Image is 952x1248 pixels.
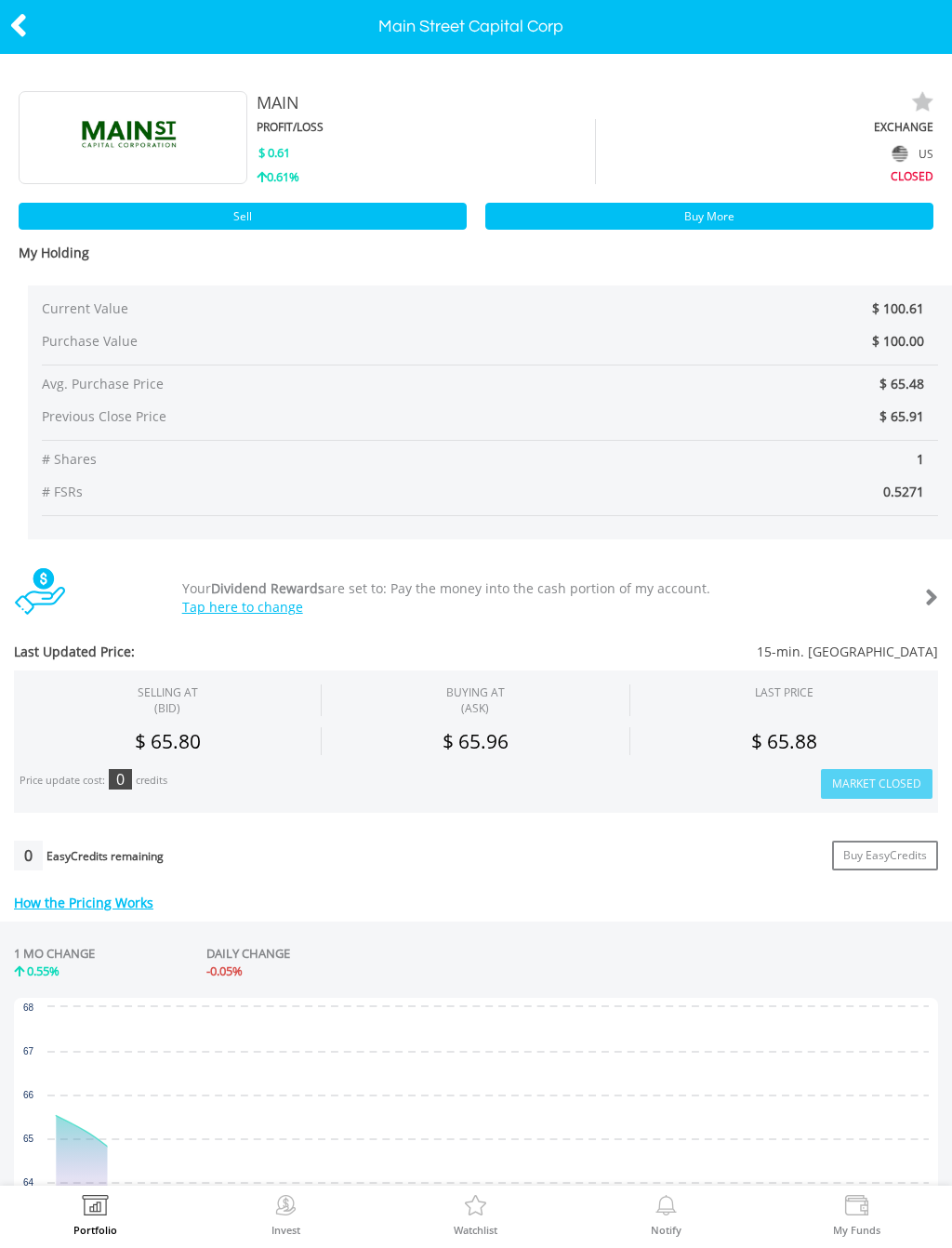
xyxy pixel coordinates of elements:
[833,1225,880,1235] label: My Funds
[271,1195,300,1221] img: Invest Now
[833,1195,880,1235] a: My Funds
[490,450,938,469] span: 1
[271,1225,300,1235] label: Invest
[490,483,938,501] span: 0.5271
[138,700,198,716] span: (BID)
[136,774,167,788] div: credits
[46,850,164,866] div: EasyCredits remaining
[211,579,324,597] b: Dividend Rewards
[182,598,303,616] a: Tap here to change
[258,144,290,161] span: $ 0.61
[919,146,933,162] span: US
[73,1225,117,1235] label: Portfolio
[73,1195,117,1235] a: Portfolio
[751,728,817,754] span: $ 65.88
[42,483,490,501] span: # FSRs
[257,119,595,135] div: PROFIT/LOSS
[755,684,813,700] div: LAST PRICE
[485,203,933,230] a: Buy More
[271,1195,300,1235] a: Invest
[206,963,243,979] span: -0.05%
[42,450,490,469] span: # Shares
[14,841,43,870] div: 0
[879,375,924,392] span: $ 65.48
[892,145,908,162] img: flag
[443,728,509,754] span: $ 65.96
[23,1090,34,1100] text: 66
[23,1177,34,1188] text: 64
[23,1002,34,1013] text: 68
[596,166,933,184] div: CLOSED
[42,332,416,351] span: Purchase Value
[14,894,153,911] a: How the Pricing Works
[19,203,467,230] a: Sell
[23,1046,34,1056] text: 67
[63,91,203,184] img: EQU.US.MAIN.png
[135,728,201,754] span: $ 65.80
[20,774,105,788] div: Price update cost:
[109,769,132,790] div: 0
[651,1195,681,1235] a: Notify
[42,407,490,426] span: Previous Close Price
[651,1225,681,1235] label: Notify
[446,684,505,716] span: BUYING AT
[42,375,490,393] span: Avg. Purchase Price
[596,119,933,135] div: EXCHANGE
[257,91,764,115] div: MAIN
[879,407,924,425] span: $ 65.91
[23,1134,34,1144] text: 65
[14,945,95,963] div: 1 MO CHANGE
[911,91,933,113] img: watchlist
[842,1195,871,1221] img: View Funds
[832,841,938,870] a: Buy EasyCredits
[454,1195,497,1235] a: Watchlist
[821,769,932,799] button: Market Closed
[138,684,198,716] div: SELLING AT
[168,579,862,617] div: Your are set to: Pay the money into the cash portion of my account.
[42,299,416,318] span: Current Value
[446,700,505,716] span: (ASK)
[257,168,595,186] div: 0.61%
[14,643,399,661] span: Last Updated Price:
[206,945,438,963] div: DAILY CHANGE
[81,1195,110,1221] img: View Portfolio
[399,643,938,661] span: 15-min. [GEOGRAPHIC_DATA]
[872,299,924,317] span: $ 100.61
[461,1195,490,1221] img: Watchlist
[454,1225,497,1235] label: Watchlist
[872,332,924,350] span: $ 100.00
[27,963,59,979] span: 0.55%
[652,1195,681,1221] img: View Notifications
